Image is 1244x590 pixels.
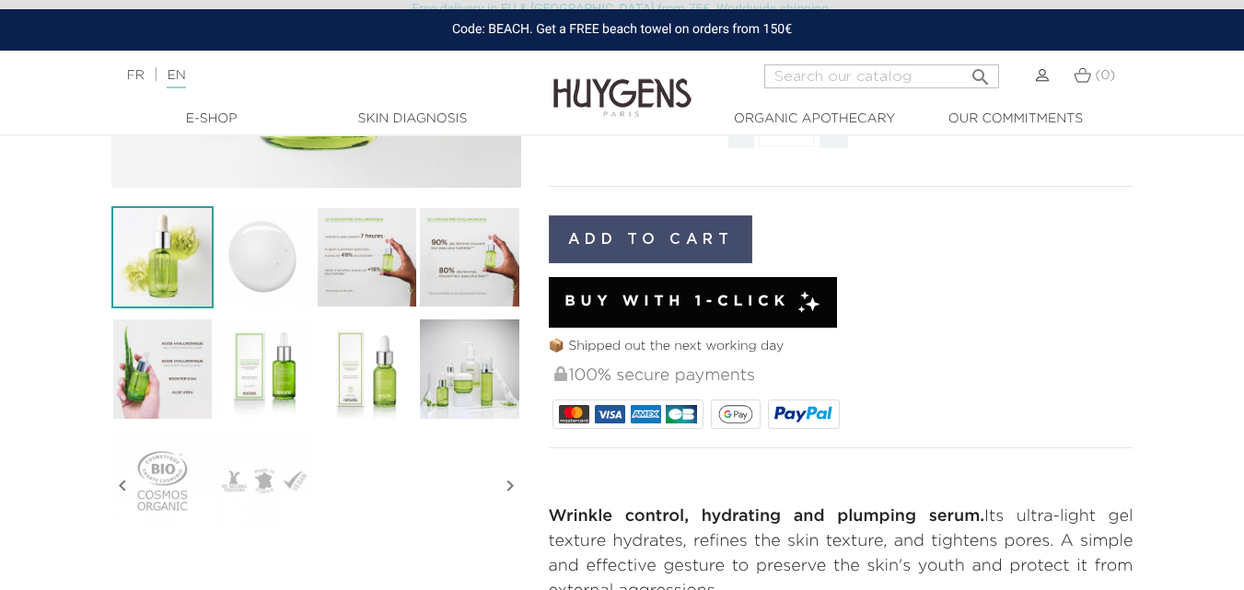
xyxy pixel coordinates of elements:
i:  [499,440,521,532]
span: (0) [1095,69,1115,82]
img: VISA [595,405,625,423]
span: €39.90 [549,118,629,140]
a: Organic Apothecary [723,110,907,129]
button:  [964,59,997,84]
i:  [970,61,992,83]
button: Add to cart [549,215,753,263]
img: google_pay [718,405,753,423]
strong: Wrinkle control, hydrating and plumping serum. [549,508,985,525]
img: 100% secure payments [554,366,567,381]
img: MASTERCARD [559,405,589,423]
a: Skin Diagnosis [320,110,505,129]
i:  [111,440,134,532]
a: FR [127,69,145,82]
div: | [118,64,505,87]
div: 100% secure payments [552,356,1134,396]
img: CB_NATIONALE [666,405,696,423]
a: EN [167,69,185,88]
img: Huygens [553,49,692,120]
input: Search [764,64,999,88]
a: Our commitments [924,110,1108,129]
img: AMEX [631,405,661,423]
a: E-Shop [120,110,304,129]
p: 📦 Shipped out the next working day [549,337,1134,356]
div: Tax included [634,112,709,162]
